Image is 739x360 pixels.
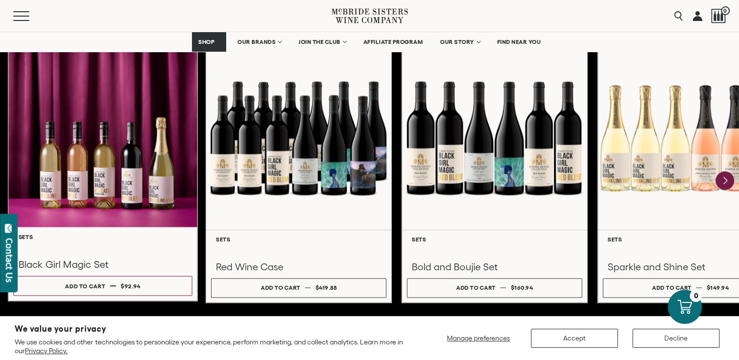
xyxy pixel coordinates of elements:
div: Add to cart [65,279,105,293]
a: Sets Black Girl Magic Set Add to cart $92.94 [8,34,198,301]
button: Add to cart $92.94 [13,276,192,296]
a: FIND NEAR YOU [491,32,548,52]
span: 0 [721,6,730,15]
a: Bold & Boujie Red Wine Set Sets Bold and Boujie Set Add to cart $160.94 [401,40,588,302]
span: $419.88 [316,284,337,291]
div: Add to cart [261,280,300,295]
button: Manage preferences [441,329,516,348]
a: AFFILIATE PROGRAM [357,32,429,52]
span: SHOP [198,39,215,45]
a: Privacy Policy. [25,347,67,355]
a: OUR BRANDS [231,32,287,52]
div: 0 [690,290,702,302]
span: $149.94 [707,284,729,291]
p: We use cookies and other technologies to personalize your experience, perform marketing, and coll... [15,338,405,355]
button: Accept [531,329,618,348]
span: OUR STORY [440,39,474,45]
span: AFFILIATE PROGRAM [363,39,423,45]
span: JOIN THE CLUB [298,39,340,45]
span: Manage preferences [447,334,510,342]
button: Mobile Menu Trigger [13,11,48,21]
h6: Sets [412,236,577,242]
span: $92.94 [121,283,141,289]
div: Add to cart [456,280,496,295]
a: OUR STORY [434,32,486,52]
div: Contact Us [4,238,14,282]
button: Next [716,171,734,190]
a: Red Wine Case Sets Red Wine Case Add to cart $419.88 [206,40,392,302]
h3: Black Girl Magic Set [19,258,188,271]
h3: Red Wine Case [216,260,381,273]
a: SHOP [192,32,226,52]
h2: We value your privacy [15,325,405,333]
h3: Bold and Boujie Set [412,260,577,273]
h6: Sets [216,236,381,242]
span: FIND NEAR YOU [497,39,541,45]
h6: Sets [19,234,188,240]
span: OUR BRANDS [237,39,275,45]
button: Decline [633,329,719,348]
div: Add to cart [652,280,692,295]
button: Add to cart $160.94 [407,278,582,298]
button: Add to cart $419.88 [211,278,386,298]
a: JOIN THE CLUB [292,32,352,52]
span: $160.94 [511,284,533,291]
